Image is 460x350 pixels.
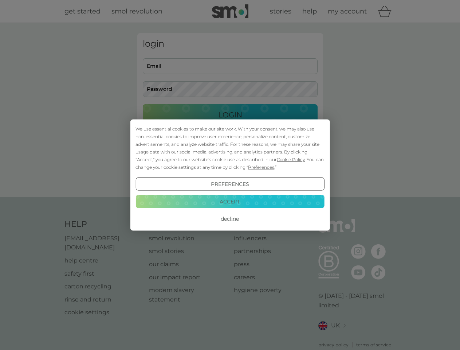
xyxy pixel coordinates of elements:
[277,157,305,162] span: Cookie Policy
[130,120,330,231] div: Cookie Consent Prompt
[135,195,324,208] button: Accept
[135,125,324,171] div: We use essential cookies to make our site work. With your consent, we may also use non-essential ...
[135,178,324,191] button: Preferences
[248,164,274,170] span: Preferences
[135,212,324,225] button: Decline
